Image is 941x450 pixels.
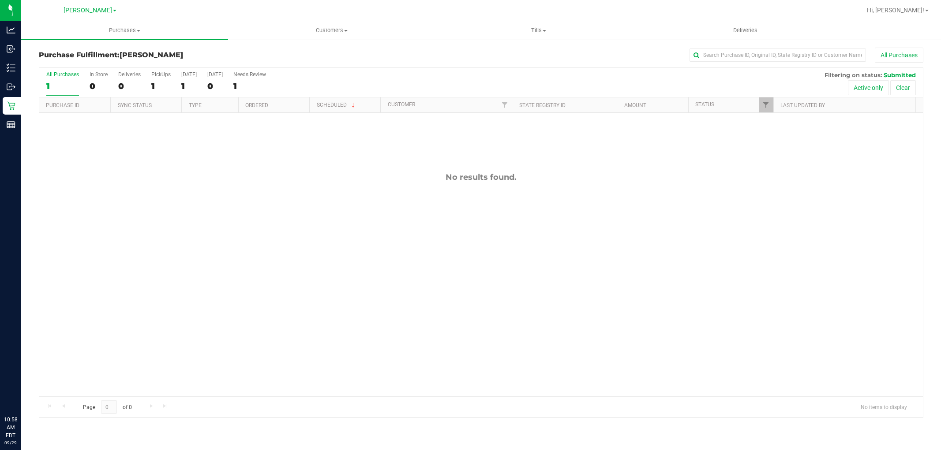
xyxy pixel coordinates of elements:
[46,71,79,78] div: All Purchases
[7,26,15,34] inline-svg: Analytics
[4,416,17,439] p: 10:58 AM EDT
[7,120,15,129] inline-svg: Reports
[120,51,183,59] span: [PERSON_NAME]
[46,102,79,108] a: Purchase ID
[118,102,152,108] a: Sync Status
[435,21,642,40] a: Tills
[207,71,223,78] div: [DATE]
[890,80,916,95] button: Clear
[39,172,923,182] div: No results found.
[9,379,35,406] iframe: Resource center
[118,81,141,91] div: 0
[90,81,108,91] div: 0
[46,81,79,91] div: 1
[875,48,923,63] button: All Purchases
[759,97,773,112] a: Filter
[229,26,435,34] span: Customers
[4,439,17,446] p: 09/29
[7,82,15,91] inline-svg: Outbound
[825,71,882,78] span: Filtering on status:
[317,102,357,108] a: Scheduled
[388,101,415,108] a: Customer
[21,26,228,34] span: Purchases
[233,71,266,78] div: Needs Review
[118,71,141,78] div: Deliveries
[780,102,825,108] a: Last Updated By
[181,81,197,91] div: 1
[519,102,566,108] a: State Registry ID
[181,71,197,78] div: [DATE]
[21,21,228,40] a: Purchases
[435,26,641,34] span: Tills
[39,51,334,59] h3: Purchase Fulfillment:
[695,101,714,108] a: Status
[867,7,924,14] span: Hi, [PERSON_NAME]!
[233,81,266,91] div: 1
[26,378,37,389] iframe: Resource center unread badge
[7,101,15,110] inline-svg: Retail
[151,71,171,78] div: PickUps
[690,48,866,62] input: Search Purchase ID, Original ID, State Registry ID or Customer Name...
[642,21,849,40] a: Deliveries
[64,7,112,14] span: [PERSON_NAME]
[624,102,646,108] a: Amount
[207,81,223,91] div: 0
[497,97,512,112] a: Filter
[245,102,268,108] a: Ordered
[848,80,889,95] button: Active only
[7,45,15,53] inline-svg: Inbound
[90,71,108,78] div: In Store
[854,400,914,413] span: No items to display
[189,102,202,108] a: Type
[151,81,171,91] div: 1
[228,21,435,40] a: Customers
[884,71,916,78] span: Submitted
[75,400,139,414] span: Page of 0
[7,63,15,72] inline-svg: Inventory
[721,26,769,34] span: Deliveries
